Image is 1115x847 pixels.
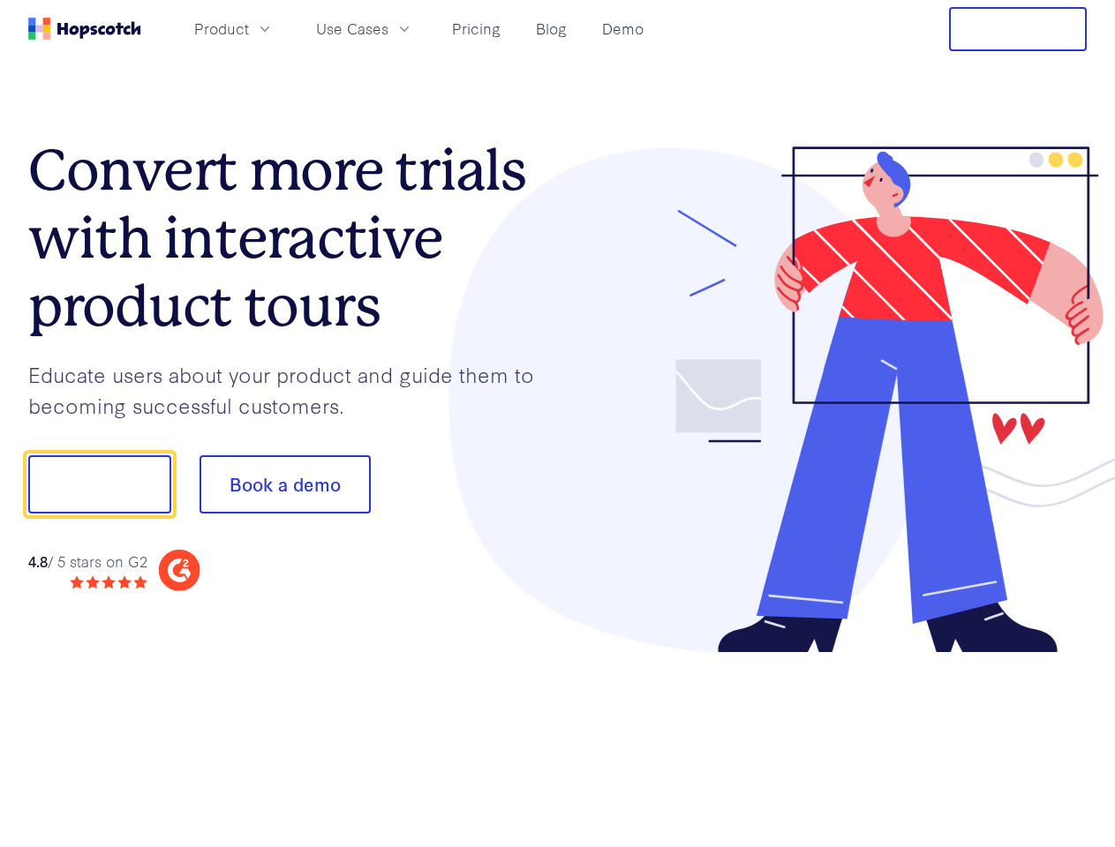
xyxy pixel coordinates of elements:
button: Book a demo [200,455,371,513]
button: Show me! [28,455,171,513]
div: / 5 stars on G2 [28,551,147,573]
p: Educate users about your product and guide them to becoming successful customers. [28,359,558,420]
strong: 4.8 [28,551,48,571]
a: Home [28,18,141,40]
a: Blog [529,14,574,43]
button: Free Trial [949,7,1087,51]
span: Use Cases [316,18,388,40]
span: Product [194,18,249,40]
button: Product [184,14,284,43]
button: Use Cases [305,14,424,43]
h1: Convert more trials with interactive product tours [28,137,558,340]
a: Pricing [445,14,508,43]
a: Demo [595,14,651,43]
